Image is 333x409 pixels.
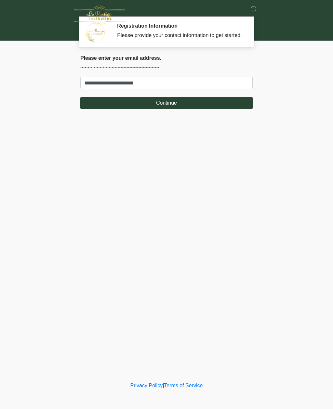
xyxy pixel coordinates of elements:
[117,32,243,39] div: Please provide your contact information to get started.
[164,383,203,388] a: Terms of Service
[74,5,125,26] img: Le Vestige Aesthetics Logo
[80,97,253,109] button: Continue
[130,383,163,388] a: Privacy Policy
[163,383,164,388] a: |
[85,23,105,42] img: Agent Avatar
[80,55,253,61] h2: Please enter your email address.
[80,64,253,71] p: ~~~~~~~~~~~~~~~~~~~~~~~~~~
